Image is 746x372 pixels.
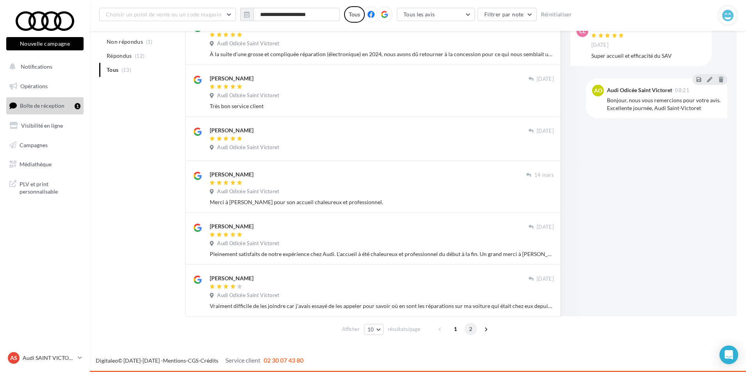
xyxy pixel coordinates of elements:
span: 08:21 [675,88,689,93]
span: (12) [135,53,145,59]
span: AS [10,354,17,362]
div: Pleinement satisfaits de notre expérience chez Audi. L'accueil à été chaleureux et professionnel ... [210,250,554,258]
div: Open Intercom Messenger [719,345,738,364]
a: Mentions [163,357,186,364]
span: © [DATE]-[DATE] - - - [96,357,303,364]
a: AS Audi SAINT VICTORET [6,351,84,365]
span: Campagnes [20,141,48,148]
span: 02 30 07 43 80 [264,356,303,364]
span: Afficher [342,326,360,333]
span: [DATE] [537,276,554,283]
span: Médiathèque [20,161,52,167]
button: Filtrer par note [478,8,537,21]
span: Boîte de réception [20,102,64,109]
span: CL [579,27,585,35]
span: Audi Odicée Saint Victoret [217,240,279,247]
span: résultats/page [388,326,420,333]
div: Bonjour, nous vous remercions pour votre avis. Excellente journée, Audi Saint-Victoret [607,96,721,112]
div: Tous [344,6,365,23]
a: Campagnes [5,137,85,153]
a: CGS [188,357,198,364]
span: Non répondus [107,38,143,46]
div: Très bon service client [210,102,554,110]
div: [PERSON_NAME] [210,222,253,230]
span: [DATE] [537,128,554,135]
span: 2 [464,323,477,335]
span: Choisir un point de vente ou un code magasin [106,11,221,18]
button: Réinitialiser [538,10,575,19]
a: Visibilité en ligne [5,117,85,134]
div: Super accueil et efficacité du SAV [591,52,705,60]
p: Audi SAINT VICTORET [23,354,75,362]
div: Merci à [PERSON_NAME] pour son accueil chaleureux et professionnel. [210,198,554,206]
div: [PERSON_NAME] [591,25,635,31]
a: Digitaleo [96,357,118,364]
a: PLV et print personnalisable [5,176,85,199]
button: Nouvelle campagne [6,37,84,50]
a: Opérations [5,78,85,94]
span: Tous les avis [403,11,435,18]
span: (1) [146,39,153,45]
div: Vraiment difficile de les joindre car j'avais essayé de les appeler pour savoir où en sont les ré... [210,302,554,310]
a: Médiathèque [5,156,85,173]
a: Crédits [200,357,218,364]
span: Opérations [20,83,48,89]
span: Visibilité en ligne [21,122,63,129]
span: Service client [225,356,261,364]
span: AO [594,87,602,94]
span: [DATE] [537,76,554,83]
span: [DATE] [591,42,609,49]
span: 14 mars [534,172,554,179]
span: Audi Odicée Saint Victoret [217,92,279,99]
span: Audi Odicée Saint Victoret [217,40,279,47]
span: Répondus [107,52,132,60]
div: [PERSON_NAME] [210,171,253,178]
button: Tous les avis [397,8,475,21]
span: Audi Odicée Saint Victoret [217,292,279,299]
span: Notifications [21,63,52,70]
div: [PERSON_NAME] [210,126,253,134]
span: [DATE] [537,224,554,231]
button: Notifications [5,59,82,75]
span: 1 [449,323,462,335]
span: Audi Odicée Saint Victoret [217,144,279,151]
div: 1 [75,103,80,109]
span: PLV et print personnalisable [20,179,80,196]
div: [PERSON_NAME] [210,75,253,82]
div: Audi Odicée Saint Victoret [607,87,672,93]
button: Choisir un point de vente ou un code magasin [99,8,236,21]
span: Audi Odicée Saint Victoret [217,188,279,195]
button: 10 [364,324,384,335]
span: 10 [368,326,374,333]
div: [PERSON_NAME] [210,274,253,282]
div: À la suite d’une grosse et compliquée réparation (électronique) en 2024, nous avons dû retourner ... [210,50,554,58]
a: Boîte de réception1 [5,97,85,114]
